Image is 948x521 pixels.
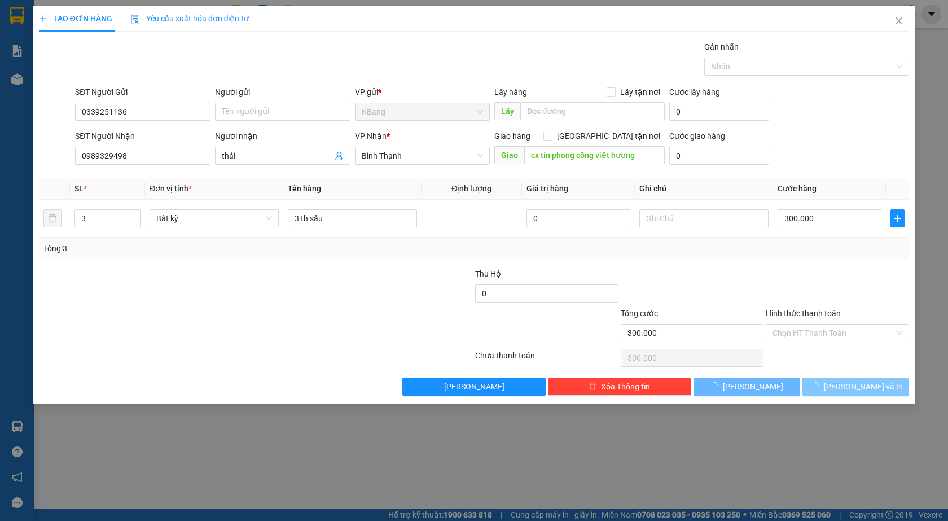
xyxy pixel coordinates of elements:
span: loading [710,382,723,390]
span: Giá trị hàng [526,184,568,193]
span: Đơn vị tính [150,184,192,193]
label: Cước giao hàng [669,132,725,141]
div: Người gửi [215,86,350,98]
button: plus [890,209,905,227]
span: Định lượng [451,184,491,193]
span: Xóa Thông tin [601,380,650,393]
div: Chưa thanh toán [474,349,620,369]
label: Cước lấy hàng [669,87,720,97]
div: SĐT Người Gửi [75,86,210,98]
input: Ghi Chú [639,209,769,227]
span: Thu Hộ [475,269,501,278]
span: [PERSON_NAME] và In [824,380,903,393]
span: Yêu cầu xuất hóa đơn điện tử [130,14,249,23]
th: Ghi chú [635,178,773,200]
span: VP Nhận [355,132,387,141]
span: KBang [362,103,484,120]
span: TẠO ĐƠN HÀNG [39,14,112,23]
input: Dọc đường [524,146,665,164]
span: loading [811,382,824,390]
input: Dọc đường [520,102,665,120]
span: user-add [335,151,344,160]
span: Lấy [494,102,520,120]
span: [GEOGRAPHIC_DATA] tận nơi [552,130,665,142]
span: SL [74,184,84,193]
span: close [894,16,903,25]
input: VD: Bàn, Ghế [288,209,417,227]
span: Lấy hàng [494,87,527,97]
div: Người nhận [215,130,350,142]
input: Cước giao hàng [669,147,770,165]
div: VP gửi [355,86,490,98]
button: deleteXóa Thông tin [548,378,691,396]
button: delete [43,209,62,227]
button: [PERSON_NAME] [694,378,800,396]
div: SĐT Người Nhận [75,130,210,142]
span: Tổng cước [621,309,658,318]
span: Giao hàng [494,132,530,141]
span: [PERSON_NAME] [444,380,504,393]
span: plus [891,214,904,223]
label: Gán nhãn [704,42,739,51]
span: Cước hàng [778,184,817,193]
span: Bất kỳ [156,210,272,227]
button: [PERSON_NAME] và In [802,378,909,396]
span: Tên hàng [288,184,321,193]
input: 0 [526,209,630,227]
span: Giao [494,146,524,164]
input: Cước lấy hàng [669,103,770,121]
span: Bình Thạnh [362,147,484,164]
span: delete [589,382,596,391]
span: Lấy tận nơi [616,86,665,98]
img: icon [130,15,139,24]
span: [PERSON_NAME] [723,380,783,393]
button: Close [883,6,915,37]
button: [PERSON_NAME] [402,378,546,396]
label: Hình thức thanh toán [766,309,841,318]
div: Tổng: 3 [43,242,366,255]
span: plus [39,15,47,23]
